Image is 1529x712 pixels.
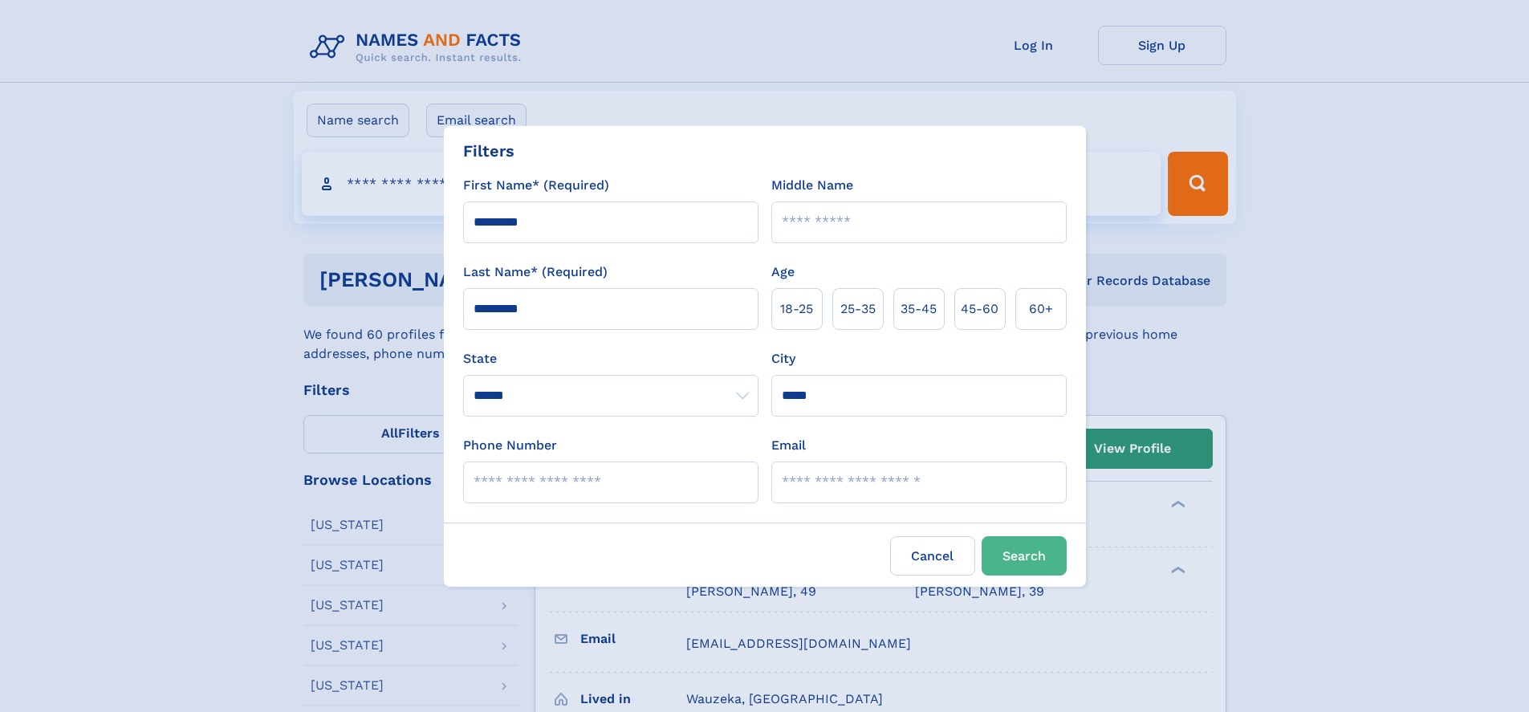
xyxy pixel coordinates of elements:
span: 35‑45 [901,299,937,319]
label: First Name* (Required) [463,176,609,195]
span: 60+ [1029,299,1053,319]
span: 45‑60 [961,299,998,319]
label: Cancel [890,536,975,576]
label: State [463,349,758,368]
button: Search [982,536,1067,576]
span: 25‑35 [840,299,876,319]
label: Age [771,262,795,282]
label: City [771,349,795,368]
label: Middle Name [771,176,853,195]
label: Last Name* (Required) [463,262,608,282]
span: 18‑25 [780,299,813,319]
div: Filters [463,139,514,163]
label: Phone Number [463,436,557,455]
label: Email [771,436,806,455]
